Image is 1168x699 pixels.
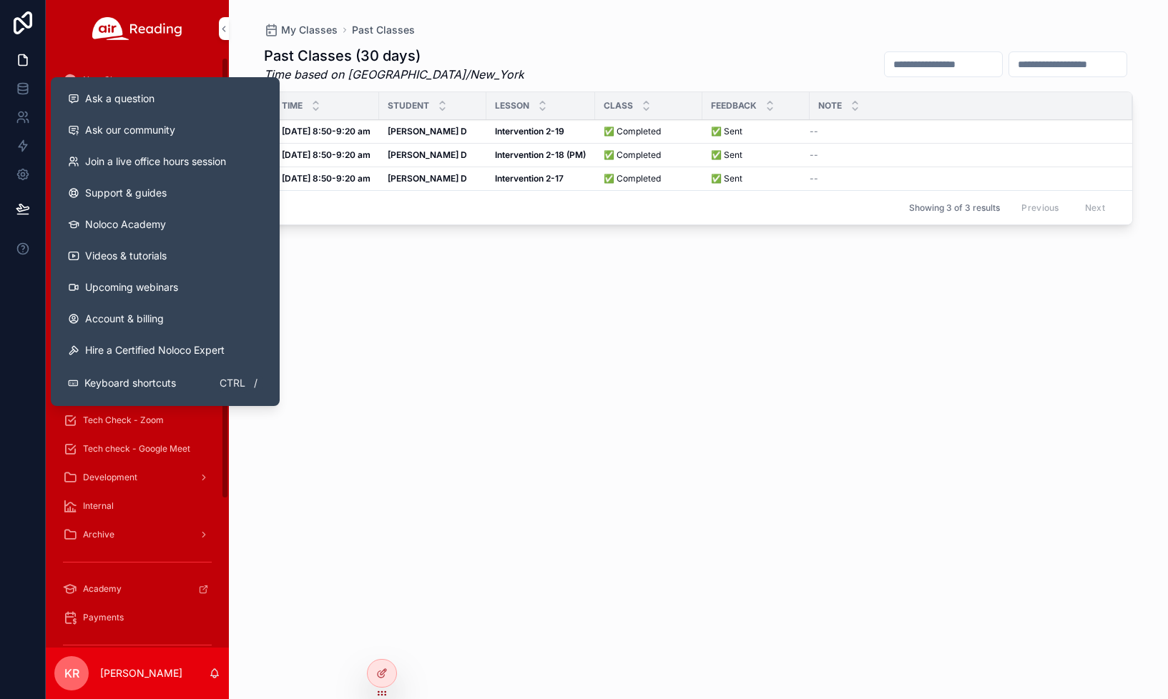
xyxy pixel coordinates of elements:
span: Class [604,100,633,111]
span: / [250,377,261,389]
span: Ask a question [85,91,154,106]
span: ✅ Completed [604,173,661,184]
span: Tech check - Google Meet [83,443,190,455]
a: Tech check - Google Meet [54,436,220,462]
a: Account & billing [57,303,274,334]
strong: [PERSON_NAME] D [388,126,467,137]
a: Archive [54,522,220,547]
span: Internal [83,500,114,512]
span: ✅ Completed [604,149,661,161]
strong: Intervention 2-18 (PM) [495,149,586,160]
span: Payments [83,612,124,623]
span: Noloco Academy [85,217,166,232]
button: Hire a Certified Noloco Expert [57,334,274,366]
em: Time based on [GEOGRAPHIC_DATA]/New_York [264,66,524,83]
span: ✅ Sent [711,126,742,137]
span: My Classes [281,23,338,37]
div: scrollable content [46,57,229,648]
span: ✅ Sent [711,173,742,184]
a: Ask our community [57,114,274,146]
span: Tech Check - Zoom [83,415,164,426]
span: Join a live office hours session [85,154,226,169]
span: Keyboard shortcuts [84,376,176,390]
span: Upcoming webinars [85,280,178,294]
span: -- [810,149,818,161]
img: App logo [92,17,182,40]
span: Academy [83,583,122,595]
span: Development [83,472,137,483]
span: Support & guides [85,186,167,200]
span: Ask our community [85,123,175,137]
a: Support & guides [57,177,274,209]
span: Student [388,100,429,111]
span: -- [810,173,818,184]
h1: Past Classes (30 days) [264,46,524,66]
span: New Classes [83,74,135,86]
span: KR [64,665,79,682]
a: Join a live office hours session [57,146,274,177]
a: Videos & tutorials [57,240,274,272]
strong: [DATE] 8:50-9:20 am [282,126,370,137]
span: ✅ Sent [711,149,742,161]
span: Hire a Certified Noloco Expert [85,343,225,357]
span: Ctrl [218,375,247,392]
span: Archive [83,529,114,540]
a: Tech Check - Zoom [54,407,220,433]
p: [PERSON_NAME] [100,666,182,680]
strong: [PERSON_NAME] D [388,149,467,160]
span: Showing 3 of 3 results [909,202,1000,214]
span: Feedback [711,100,757,111]
strong: [DATE] 8:50-9:20 am [282,149,370,160]
button: Ask a question [57,83,274,114]
a: Academy [54,576,220,602]
span: ✅ Completed [604,126,661,137]
a: My Classes [264,23,338,37]
strong: [PERSON_NAME] D [388,173,467,184]
span: Time [282,100,303,111]
span: Videos & tutorials [85,249,167,263]
a: New Classes [54,67,220,93]
a: Internal [54,493,220,519]
span: Account & billing [85,312,164,326]
a: Development [54,465,220,490]
a: Noloco Academy [57,209,274,240]
strong: Intervention 2-17 [495,173,564,184]
span: -- [810,126,818,137]
button: Keyboard shortcutsCtrl/ [57,366,274,400]
span: Note [818,100,842,111]
a: Past Classes [352,23,415,37]
a: Payments [54,605,220,630]
strong: Intervention 2-19 [495,126,564,137]
strong: [DATE] 8:50-9:20 am [282,173,370,184]
span: Lesson [495,100,529,111]
a: Upcoming webinars [57,272,274,303]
